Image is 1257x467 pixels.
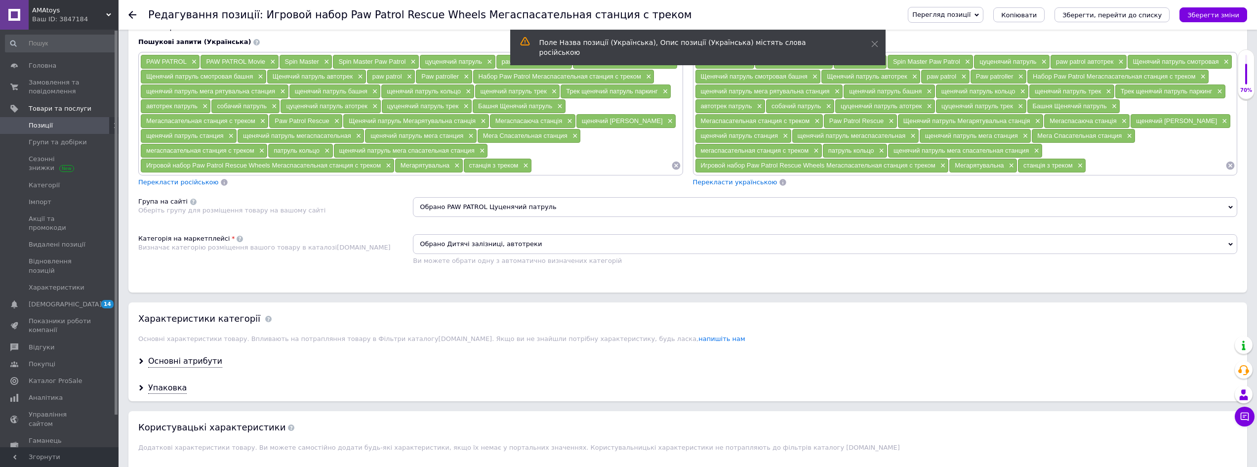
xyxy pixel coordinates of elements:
h1: Редагування позиції: Игровой набор Paw Patrol Rescue Wheels Мегаспасательная станция с треком [148,9,692,21]
span: Мегаспасаюча станція [495,117,563,125]
span: × [354,132,362,140]
span: × [521,162,528,170]
span: щенячий патруль станция [701,132,778,139]
span: щенячий патруль мегаспасательная [798,132,906,139]
span: Щенячий патруль Мегарятувальна станція [349,117,476,125]
div: Основні атрибути [148,356,222,367]
span: × [810,73,818,81]
span: щенячий патруль мега станция [925,132,1018,139]
span: Трек щенячий патруль паркинг [566,87,657,95]
i: Зберегти зміни [1187,11,1239,19]
span: щенячий патруль мега рятувальна станция [701,87,830,95]
span: собачий патруль [217,102,266,110]
span: Перегляд позиції [912,11,971,18]
span: × [811,147,819,155]
span: Щенячий патруль Мегарятувальна станція [903,117,1030,125]
span: щенячий патруль кольцо [387,87,461,95]
span: Управління сайтом [29,410,91,428]
span: × [477,147,485,155]
span: Обрано Дитячі залізниці, автотреки [413,234,1237,254]
span: × [565,117,572,126]
span: Spin Master Paw Patrol [338,58,405,65]
span: щенячий [PERSON_NAME] [1136,117,1217,125]
span: Paw Patrol Rescue [829,117,884,125]
span: цуценячий патруль трек [387,102,459,110]
span: цуценячий патруль [979,58,1036,65]
div: Характеристики категорії [138,312,260,325]
div: 70% [1238,87,1254,94]
span: Щенячий патруль смотровая башня [146,73,253,80]
span: × [665,117,673,126]
span: × [1031,147,1039,155]
span: Мегарятувальна [401,162,449,169]
p: Игрушки «Щенячий патруль» для мальчиков и девочек - замечательный подарок для юных поклонников от... [10,60,460,81]
div: Категорія на маркетплейсі [138,234,230,243]
span: щенячий патруль трек [481,87,547,95]
span: × [925,102,933,111]
span: автотрек патруль [146,102,198,110]
span: щенячий патруль мегаспасательная [243,132,351,139]
span: щенячий патруль башня [295,87,367,95]
span: Щенячий патруль автотрек [827,73,907,80]
span: × [1198,73,1206,81]
button: Зберегти, перейти до списку [1054,7,1170,22]
span: × [355,73,363,81]
span: AMAtoys [32,6,106,15]
span: × [268,58,276,66]
span: × [226,132,234,140]
span: Позиції [29,121,53,130]
span: PAW PATROL [146,58,187,65]
span: × [660,87,668,96]
span: цуценячий патруль [425,58,482,65]
span: Spin Master Paw Patrol [893,58,960,65]
span: патруль кольцо [828,147,874,154]
span: × [452,162,460,170]
span: PAW PATROL Movie [206,58,265,65]
span: paw patrol [372,73,402,80]
span: × [200,102,208,111]
span: × [370,102,378,111]
span: × [1116,58,1124,66]
i: Зберегти, перейти до списку [1062,11,1162,19]
span: × [963,58,971,66]
span: Оберіть групу для розміщення товару на вашому сайті [138,207,325,214]
button: Чат з покупцем [1235,407,1255,426]
span: × [1219,117,1227,126]
span: paw patrol автотрек [502,58,559,65]
span: × [258,117,266,126]
span: Головна [29,61,56,70]
span: собачий патруль [771,102,821,110]
span: Мегарятувальна [955,162,1004,169]
span: щенячий патруль трек [1035,87,1101,95]
span: × [886,117,894,126]
span: Показники роботи компанії [29,317,91,335]
span: Користувацькi характеристики [138,422,294,432]
button: Копіювати [993,7,1045,22]
div: Група на сайті [138,197,188,206]
span: щенячий патруль башня [849,87,922,95]
li: фигурка щенка Гонщика [30,16,440,27]
div: Ваш ID: 3847184 [32,15,119,24]
span: Щенячий патруль смотровая [1133,58,1219,65]
span: Мега Спасательная станция [483,132,568,139]
span: Аналітика [29,393,63,402]
span: × [408,58,416,66]
span: 14 [101,300,114,308]
span: Групи та добірки [29,138,87,147]
span: × [1016,73,1024,81]
span: × [924,87,932,96]
span: Paw patroller [976,73,1014,80]
span: щенячий патруль мега спасательная станция [893,147,1029,154]
div: Поле Назва позиції (Українська), Опис позиції (Українська) містять слова російською [539,38,847,57]
span: × [1015,102,1023,111]
input: Пошук [5,35,117,52]
span: × [1124,132,1132,140]
span: щенячий патруль мега спасательная станция [339,147,475,154]
span: × [938,162,946,170]
span: щенячий патруль мега станция [370,132,463,139]
span: × [278,87,285,96]
span: Мегаспасаюча станція [1050,117,1117,125]
span: цуценячий патруль атотрек [286,102,367,110]
span: × [383,162,391,170]
span: Paw Patrol Rescue [275,117,329,125]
